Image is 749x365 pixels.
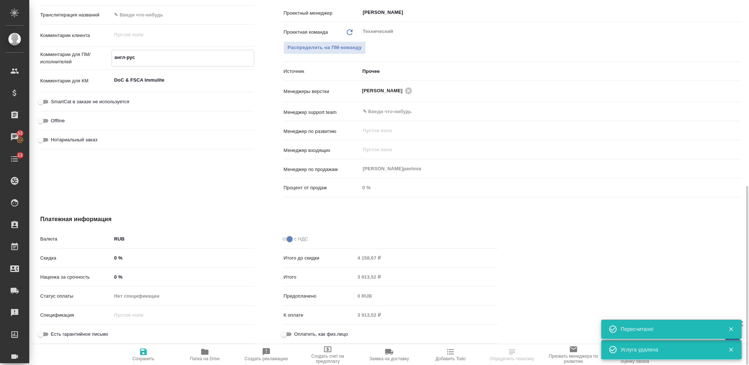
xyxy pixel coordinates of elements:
p: Скидка [40,254,112,262]
span: Offline [51,117,65,124]
p: Комментарии для КМ [40,77,112,85]
div: Услуга удалена [621,346,717,353]
input: ✎ Введи что-нибудь [112,272,254,282]
p: Менеджер по продажам [283,166,360,173]
p: Процент от продаж [283,184,360,191]
button: Заявка на доставку [358,344,420,365]
span: Создать рекламацию [245,356,288,361]
input: Пустое поле [112,310,254,320]
input: Пустое поле [355,272,497,282]
span: Нотариальный заказ [51,136,97,144]
textarea: DoC & FSCA Immulite [112,74,254,86]
button: Закрыть [723,346,738,353]
button: Open [737,90,738,92]
div: Пересчитано! [621,325,717,333]
input: Пустое поле [362,145,724,154]
button: Создать счет на предоплату [297,344,358,365]
button: Закрыть [723,326,738,332]
button: Сохранить [113,344,174,365]
span: Есть гарантийное письмо [51,331,108,338]
span: В заказе уже есть ответственный ПМ или ПМ группа [283,41,366,54]
span: 53 [13,130,27,137]
p: Предоплачено [283,293,355,300]
span: Заявка на доставку [369,356,409,361]
input: ✎ Введи что-нибудь [362,107,714,116]
div: RUB [112,233,254,245]
p: Проектный менеджер [283,10,360,17]
h4: Платежная информация [40,215,498,224]
button: Добавить Todo [420,344,481,365]
p: Менеджер по развитию [283,128,360,135]
div: Нет спецификации [112,290,254,302]
span: с НДС [294,235,308,243]
span: Призвать менеджера по развитию [547,354,600,364]
p: Итого до скидки [283,254,355,262]
input: ✎ Введи что-нибудь [112,253,254,263]
input: Пустое поле [355,291,497,301]
span: Определить тематику [490,356,534,361]
button: Папка на Drive [174,344,236,365]
p: К оплате [283,312,355,319]
div: [PERSON_NAME] [362,86,415,95]
span: Добавить Todo [436,356,466,361]
p: Источник [283,68,360,75]
p: Менеджер входящих [283,147,360,154]
div: Прочее [360,65,741,78]
button: Распределить на ПМ-команду [283,41,366,54]
p: Комментарии для ПМ/исполнителей [40,51,112,66]
input: ✎ Введи что-нибудь [112,10,254,20]
input: Пустое поле [355,253,497,263]
p: Комментарии клиента [40,32,112,39]
p: Спецификация [40,312,112,319]
p: Менеджеры верстки [283,88,360,95]
button: Создать рекламацию [236,344,297,365]
input: Пустое поле [362,126,724,135]
p: Менеджер support team [283,109,360,116]
input: Пустое поле [360,182,741,193]
button: Определить тематику [481,344,543,365]
span: 13 [13,152,27,159]
a: 53 [2,128,27,146]
a: 13 [2,150,27,168]
span: SmartCat в заказе не используется [51,98,129,105]
span: Папка на Drive [190,356,220,361]
input: Пустое поле [355,310,497,320]
span: Сохранить [132,356,154,361]
textarea: англ-рус [112,51,254,64]
button: Open [737,111,738,112]
span: Распределить на ПМ-команду [287,44,362,52]
span: Оплатить, как физ.лицо [294,331,348,338]
p: Проектная команда [283,29,328,36]
p: Итого [283,273,355,281]
p: Наценка за срочность [40,273,112,281]
button: Open [737,12,738,13]
p: Валюта [40,235,112,243]
p: Транслитерация названий [40,11,112,19]
button: Призвать менеджера по развитию [543,344,604,365]
span: Создать счет на предоплату [301,354,354,364]
span: [PERSON_NAME] [362,87,407,94]
p: Статус оплаты [40,293,112,300]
